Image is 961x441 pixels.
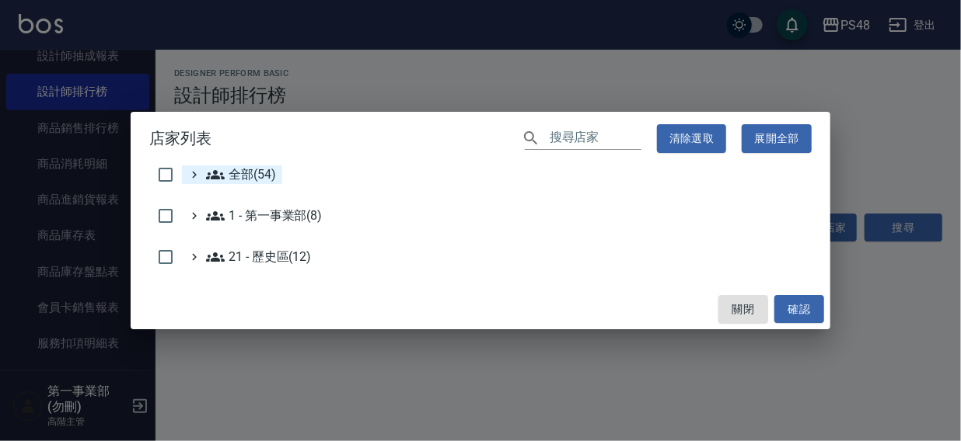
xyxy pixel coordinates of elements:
button: 展開全部 [742,124,812,153]
h2: 店家列表 [131,112,830,165]
button: 清除選取 [657,124,727,153]
input: 搜尋店家 [550,127,641,150]
button: 確認 [774,295,824,324]
button: 關閉 [718,295,768,324]
span: 21 - 歷史區(12) [206,248,311,266]
span: 1 - 第一事業部(8) [206,207,322,225]
span: 全部(54) [206,165,276,184]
